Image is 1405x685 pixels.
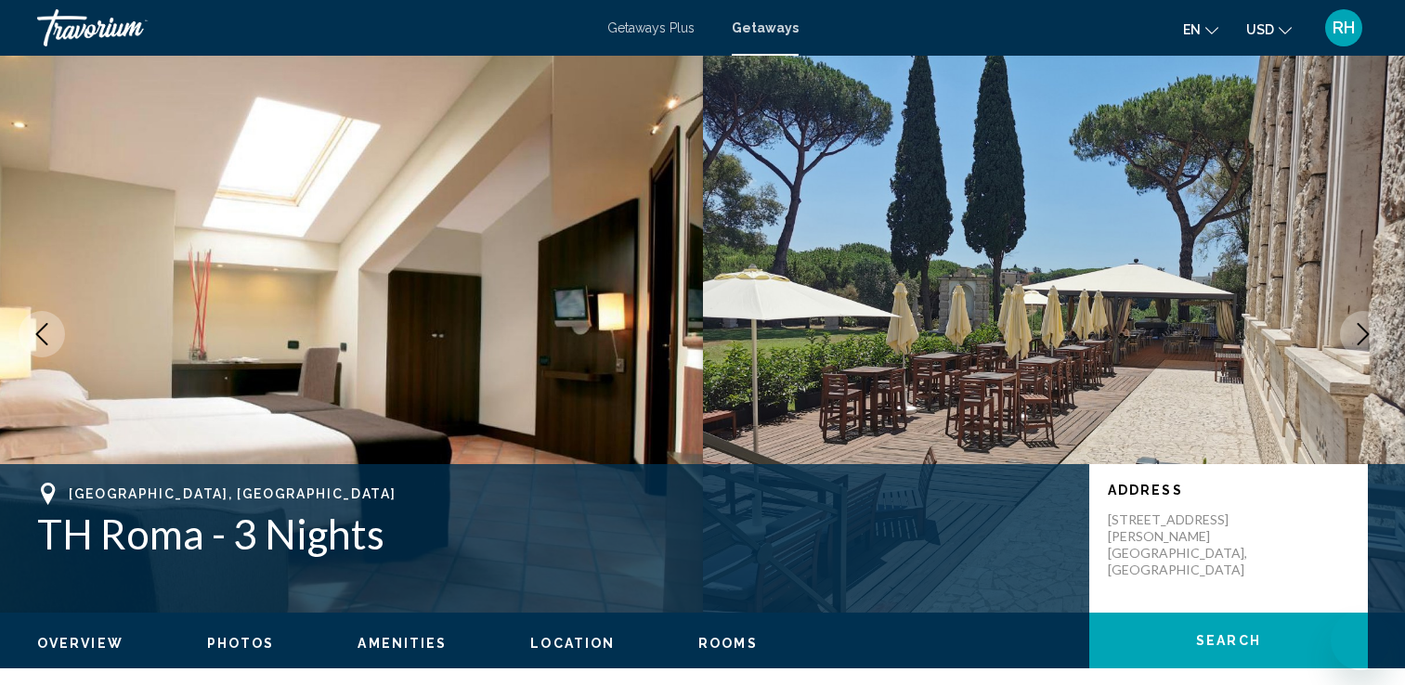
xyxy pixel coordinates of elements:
p: Address [1108,483,1349,498]
span: Photos [207,636,275,651]
button: Previous image [19,311,65,357]
button: User Menu [1320,8,1368,47]
span: Overview [37,636,124,651]
button: Overview [37,635,124,652]
a: Getaways [732,20,799,35]
span: Amenities [358,636,447,651]
a: Travorium [37,9,589,46]
iframe: Button to launch messaging window [1331,611,1390,670]
button: Search [1089,613,1368,668]
p: [STREET_ADDRESS][PERSON_NAME] [GEOGRAPHIC_DATA], [GEOGRAPHIC_DATA] [1108,511,1256,578]
button: Next image [1340,311,1386,357]
button: Photos [207,635,275,652]
span: [GEOGRAPHIC_DATA], [GEOGRAPHIC_DATA] [69,486,396,501]
span: en [1183,22,1201,37]
button: Amenities [358,635,447,652]
span: Search [1196,634,1261,649]
a: Getaways Plus [607,20,695,35]
button: Location [530,635,615,652]
span: USD [1246,22,1274,37]
span: RH [1333,19,1355,37]
span: Location [530,636,615,651]
h1: TH Roma - 3 Nights [37,510,1071,558]
button: Change language [1183,16,1218,43]
button: Change currency [1246,16,1292,43]
button: Rooms [698,635,758,652]
span: Rooms [698,636,758,651]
